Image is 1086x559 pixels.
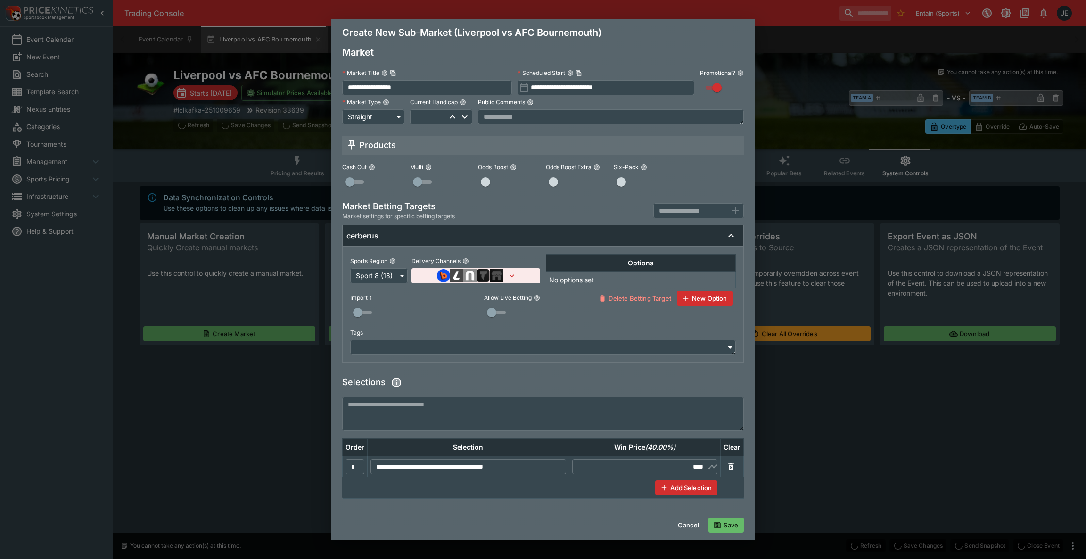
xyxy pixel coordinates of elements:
button: Odds Boost [510,164,517,171]
img: brand [437,269,450,282]
button: Allow Live Betting [534,295,540,301]
div: Create New Sub-Market (Liverpool vs AFC Bournemouth) [331,19,755,46]
h4: Market [342,46,374,58]
button: Market Type [383,99,389,106]
td: No options set [546,272,736,288]
button: Scheduled StartCopy To Clipboard [567,70,574,76]
p: Odds Boost [478,163,508,171]
button: Copy To Clipboard [576,70,582,76]
h5: Products [359,140,396,150]
th: Order [343,439,368,456]
p: Tags [350,329,363,337]
h5: Market Betting Targets [342,201,455,212]
img: brand [463,269,477,282]
button: Import [370,295,376,301]
p: Import [350,294,368,302]
button: Multi [425,164,432,171]
p: Six-Pack [614,163,639,171]
th: Selection [368,439,569,456]
button: Current Handicap [460,99,466,106]
button: Delivery Channels [462,258,469,264]
p: Allow Live Betting [484,294,532,302]
p: Multi [410,163,423,171]
div: Straight [342,109,404,124]
p: Odds Boost Extra [546,163,592,171]
img: brand [477,269,490,282]
button: Odds Boost Extra [593,164,600,171]
button: Market TitleCopy To Clipboard [381,70,388,76]
button: Public Comments [527,99,534,106]
img: brand [450,269,463,282]
button: Add Selection [655,480,717,495]
button: Delete Betting Target [593,291,676,306]
button: Six-Pack [641,164,647,171]
p: Public Comments [478,98,525,106]
button: Sports Region [389,258,396,264]
th: Options [546,255,736,272]
button: Cancel [672,518,705,533]
p: Scheduled Start [518,69,565,77]
button: Save [708,518,744,533]
p: Market Title [342,69,379,77]
h5: Selections [342,374,405,391]
p: Sports Region [350,257,387,265]
p: Cash Out [342,163,367,171]
th: Win Price [569,439,720,456]
p: Current Handicap [410,98,458,106]
button: Cash Out [369,164,375,171]
button: New Option [677,291,733,306]
button: Copy To Clipboard [390,70,396,76]
p: Delivery Channels [411,257,461,265]
img: brand [490,269,503,282]
em: ( 40.00 %) [645,443,675,451]
button: Paste/Type a csv of selections prices here. When typing, a selection will be created as you creat... [388,374,405,391]
button: Promotional? [737,70,744,76]
span: Market settings for specific betting targets [342,212,455,221]
h6: cerberus [346,231,378,241]
p: Promotional? [700,69,735,77]
th: Clear [720,439,743,456]
div: Sport 8 (18) [350,268,408,283]
p: Market Type [342,98,381,106]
